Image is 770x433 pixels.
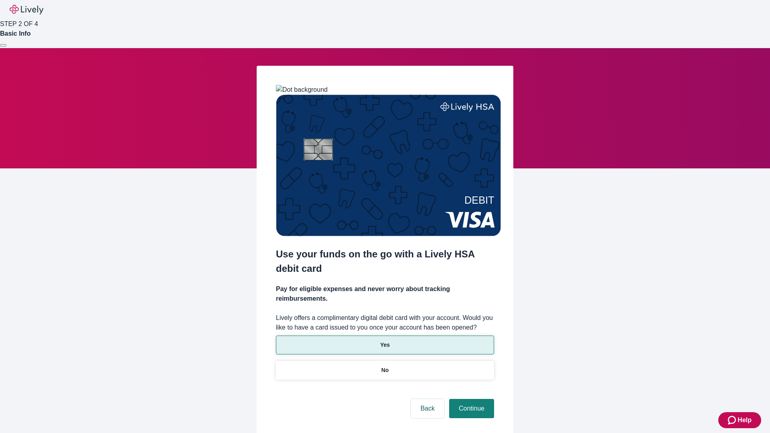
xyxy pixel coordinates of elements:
[276,361,494,380] button: No
[276,284,494,304] h4: Pay for eligible expenses and never worry about tracking reimbursements.
[411,399,444,418] button: Back
[738,415,752,425] span: Help
[276,313,494,332] label: Lively offers a complimentary digital debit card with your account. Would you like to have a card...
[10,5,43,14] img: Lively
[718,412,761,428] button: Zendesk support iconHelp
[728,415,738,425] svg: Zendesk support icon
[276,247,494,276] h2: Use your funds on the go with a Lively HSA debit card
[449,399,494,418] button: Continue
[276,85,328,95] img: Dot background
[276,336,494,354] button: Yes
[276,95,501,236] img: Debit card
[381,366,389,374] p: No
[380,341,390,349] p: Yes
